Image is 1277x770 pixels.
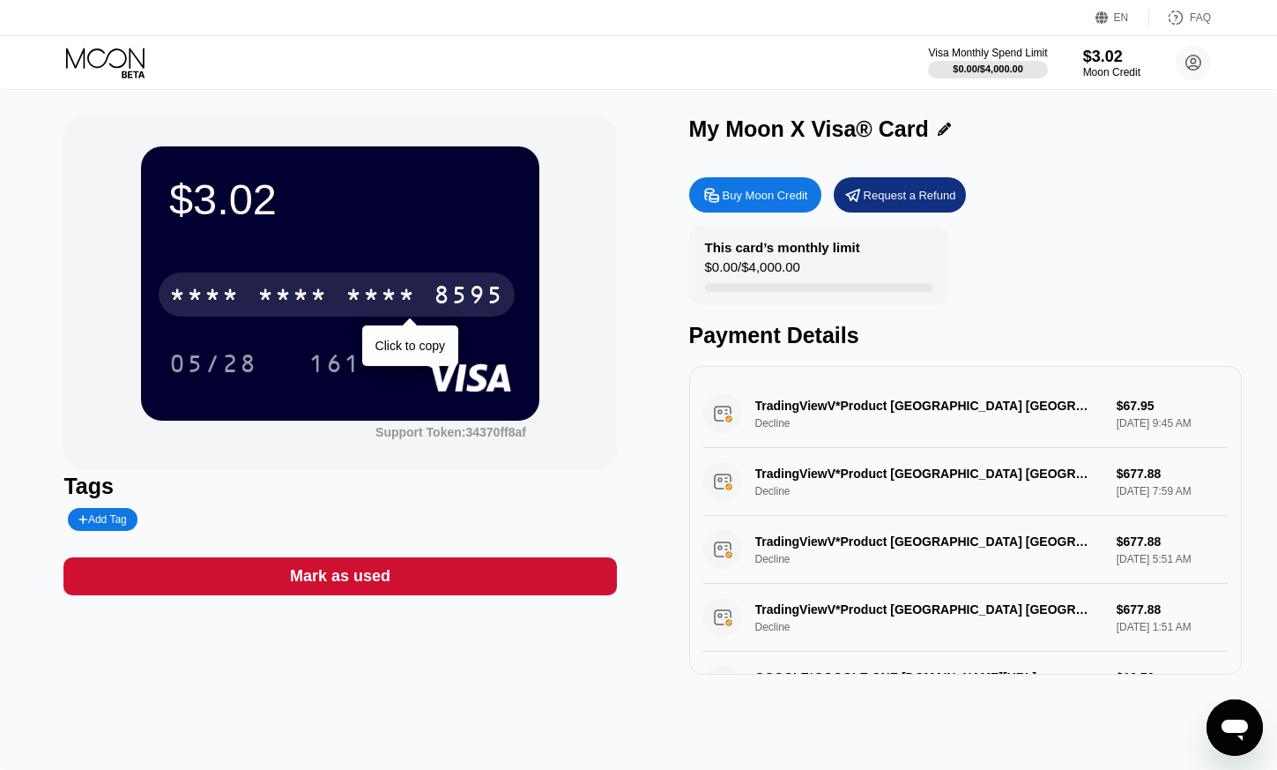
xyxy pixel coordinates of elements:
[295,341,375,385] div: 161
[1083,48,1140,78] div: $3.02Moon Credit
[169,175,511,224] div: $3.02
[68,508,137,531] div: Add Tag
[1095,9,1149,26] div: EN
[375,425,526,439] div: Support Token:34370ff8af
[63,474,616,499] div: Tags
[63,557,616,595] div: Mark as used
[308,352,361,380] div: 161
[689,116,929,142] div: My Moon X Visa® Card
[834,177,966,213] div: Request a Refund
[169,352,257,380] div: 05/28
[928,47,1047,78] div: Visa Monthly Spend Limit$0.00/$4,000.00
[156,341,271,385] div: 05/28
[1083,48,1140,66] div: $3.02
[689,323,1242,348] div: Payment Details
[78,513,126,526] div: Add Tag
[1149,9,1211,26] div: FAQ
[290,566,390,587] div: Mark as used
[434,283,504,311] div: 8595
[723,188,808,203] div: Buy Moon Credit
[1114,11,1129,24] div: EN
[953,64,1023,74] div: $0.00 / $4,000.00
[705,259,800,283] div: $0.00 / $4,000.00
[705,240,860,255] div: This card’s monthly limit
[689,177,821,213] div: Buy Moon Credit
[1083,66,1140,78] div: Moon Credit
[864,188,956,203] div: Request a Refund
[928,47,1047,59] div: Visa Monthly Spend Limit
[1190,11,1211,24] div: FAQ
[375,425,526,439] div: Support Token: 34370ff8af
[1206,699,1263,756] iframe: Кнопка запуска окна обмена сообщениями
[375,339,445,353] div: Click to copy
